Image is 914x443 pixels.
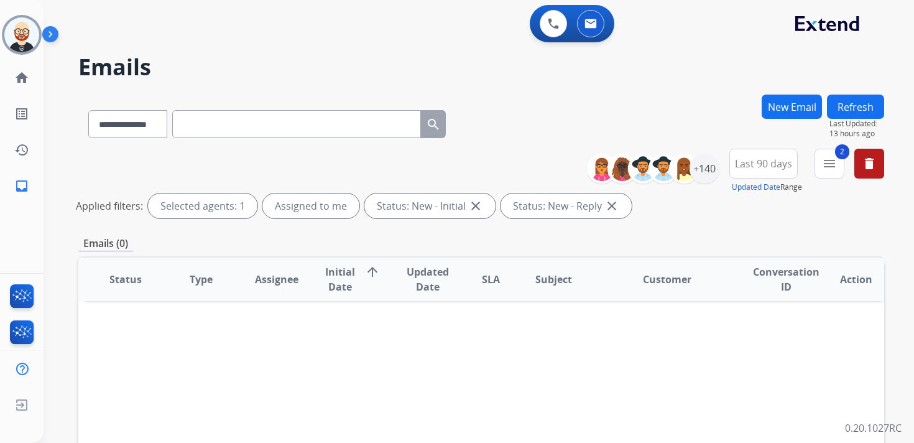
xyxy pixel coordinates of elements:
[468,198,483,213] mat-icon: close
[190,272,213,287] span: Type
[501,194,632,218] div: Status: New - Reply
[862,156,877,171] mat-icon: delete
[643,272,691,287] span: Customer
[829,129,884,139] span: 13 hours ago
[262,194,359,218] div: Assigned to me
[827,95,884,119] button: Refresh
[14,106,29,121] mat-icon: list_alt
[426,117,441,132] mat-icon: search
[4,17,39,52] img: avatar
[400,264,455,294] span: Updated Date
[14,70,29,85] mat-icon: home
[690,154,719,184] div: +140
[729,149,798,179] button: Last 90 days
[325,264,354,294] span: Initial Date
[76,198,143,213] p: Applied filters:
[109,272,142,287] span: Status
[255,272,298,287] span: Assignee
[822,156,837,171] mat-icon: menu
[148,194,257,218] div: Selected agents: 1
[732,182,780,192] button: Updated Date
[14,142,29,157] mat-icon: history
[835,144,849,159] span: 2
[753,264,819,294] span: Conversation ID
[78,55,884,80] h2: Emails
[78,236,133,251] p: Emails (0)
[535,272,572,287] span: Subject
[482,272,500,287] span: SLA
[604,198,619,213] mat-icon: close
[845,421,902,436] p: 0.20.1027RC
[829,119,884,129] span: Last Updated:
[815,149,844,179] button: 2
[808,258,884,301] th: Action
[732,182,802,192] span: Range
[365,264,380,279] mat-icon: arrow_upward
[14,179,29,194] mat-icon: inbox
[735,161,792,166] span: Last 90 days
[364,194,496,218] div: Status: New - Initial
[762,95,822,119] button: New Email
